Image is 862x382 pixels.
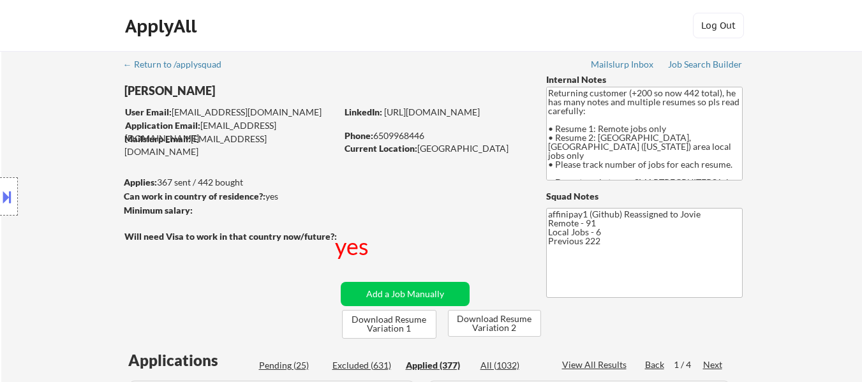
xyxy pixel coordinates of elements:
[341,282,470,306] button: Add a Job Manually
[332,359,396,372] div: Excluded (631)
[668,59,743,72] a: Job Search Builder
[345,129,525,142] div: 6509968446
[342,310,436,339] button: Download Resume Variation 1
[345,143,417,154] strong: Current Location:
[674,358,703,371] div: 1 / 4
[335,230,371,262] div: yes
[562,358,630,371] div: View All Results
[125,15,200,37] div: ApplyAll
[591,60,655,69] div: Mailslurp Inbox
[124,176,336,189] div: 367 sent / 442 bought
[125,106,336,119] div: [EMAIL_ADDRESS][DOMAIN_NAME]
[546,73,743,86] div: Internal Notes
[259,359,323,372] div: Pending (25)
[345,142,525,155] div: [GEOGRAPHIC_DATA]
[123,59,234,72] a: ← Return to /applysquad
[125,119,336,144] div: [EMAIL_ADDRESS][DOMAIN_NAME]
[124,83,387,99] div: [PERSON_NAME]
[128,353,255,368] div: Applications
[345,130,373,141] strong: Phone:
[384,107,480,117] a: [URL][DOMAIN_NAME]
[124,231,337,242] strong: Will need Visa to work in that country now/future?:
[448,310,541,337] button: Download Resume Variation 2
[480,359,544,372] div: All (1032)
[703,358,724,371] div: Next
[406,359,470,372] div: Applied (377)
[591,59,655,72] a: Mailslurp Inbox
[668,60,743,69] div: Job Search Builder
[345,107,382,117] strong: LinkedIn:
[546,190,743,203] div: Squad Notes
[123,60,234,69] div: ← Return to /applysquad
[124,133,336,158] div: [EMAIL_ADDRESS][DOMAIN_NAME]
[693,13,744,38] button: Log Out
[645,358,665,371] div: Back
